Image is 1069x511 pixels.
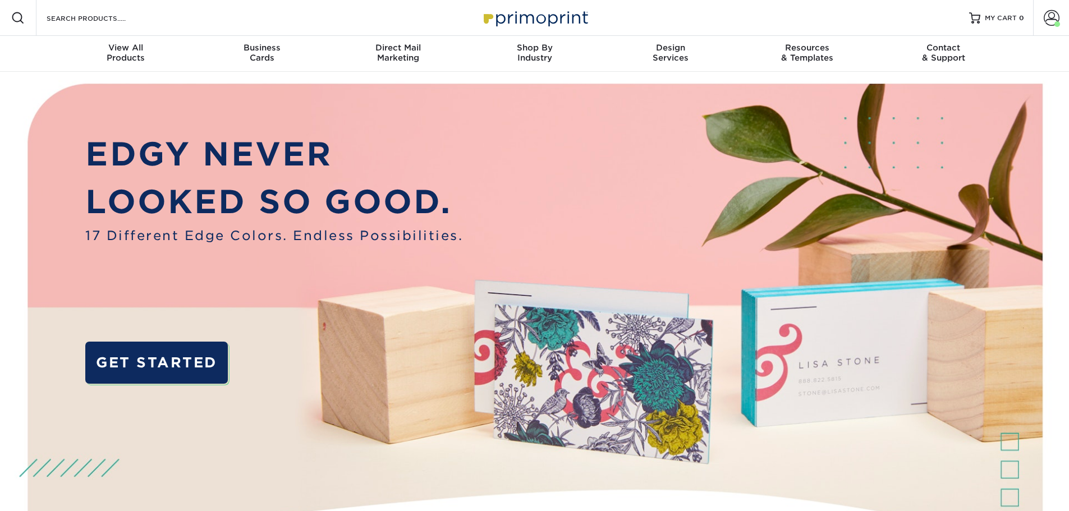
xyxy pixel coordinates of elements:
span: Resources [739,43,875,53]
div: Marketing [330,43,466,63]
span: Shop By [466,43,603,53]
div: Services [603,43,739,63]
span: Design [603,43,739,53]
a: Contact& Support [875,36,1012,72]
span: MY CART [985,13,1017,23]
a: Direct MailMarketing [330,36,466,72]
span: 17 Different Edge Colors. Endless Possibilities. [85,226,463,245]
span: Direct Mail [330,43,466,53]
div: & Templates [739,43,875,63]
a: View AllProducts [58,36,194,72]
a: GET STARTED [85,342,227,384]
div: Industry [466,43,603,63]
span: 0 [1019,14,1024,22]
span: View All [58,43,194,53]
a: DesignServices [603,36,739,72]
div: & Support [875,43,1012,63]
a: Shop ByIndustry [466,36,603,72]
div: Products [58,43,194,63]
a: BusinessCards [194,36,330,72]
span: Contact [875,43,1012,53]
div: Cards [194,43,330,63]
p: EDGY NEVER [85,130,463,178]
p: LOOKED SO GOOD. [85,178,463,226]
span: Business [194,43,330,53]
img: Primoprint [479,6,591,30]
input: SEARCH PRODUCTS..... [45,11,155,25]
a: Resources& Templates [739,36,875,72]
